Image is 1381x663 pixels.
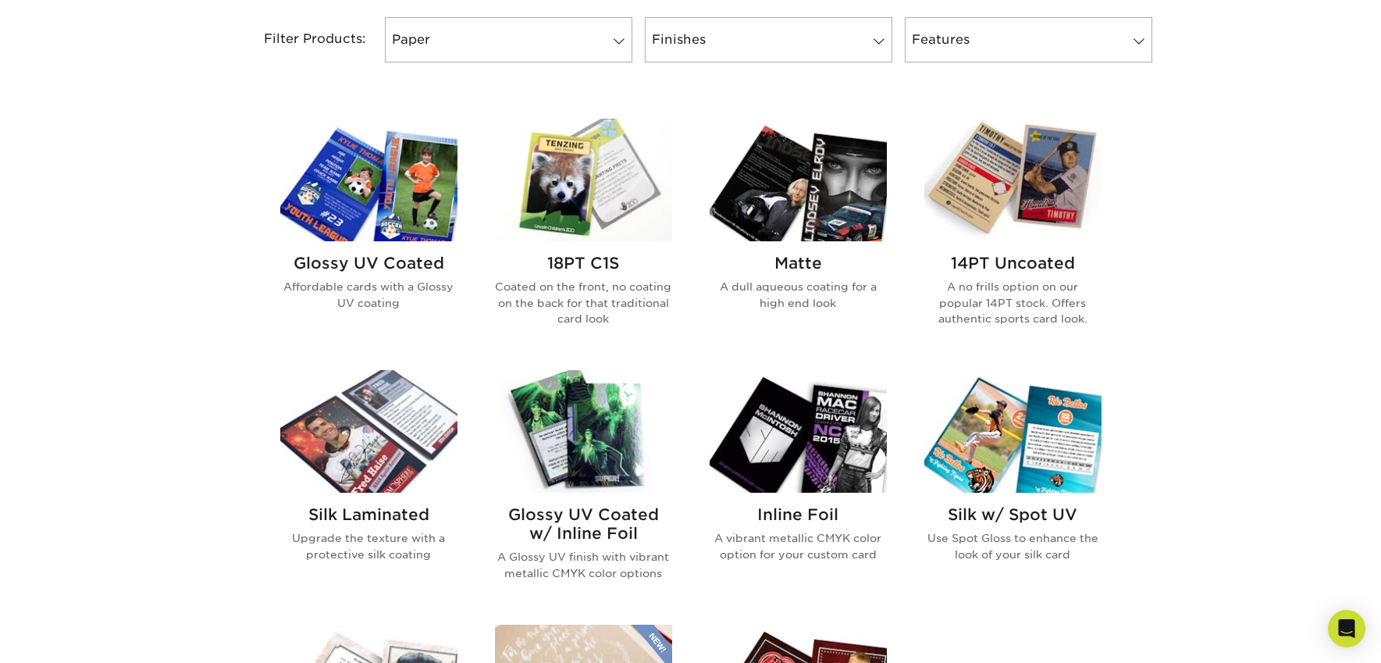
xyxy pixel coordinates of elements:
img: Matte Trading Cards [710,119,887,241]
h2: Inline Foil [710,505,887,524]
h2: Matte [710,254,887,273]
a: Silk w/ Spot UV Trading Cards Silk w/ Spot UV Use Spot Gloss to enhance the look of your silk card [924,370,1102,606]
p: A vibrant metallic CMYK color option for your custom card [710,530,887,562]
a: Glossy UV Coated Trading Cards Glossy UV Coated Affordable cards with a Glossy UV coating [280,119,457,351]
h2: 14PT Uncoated [924,254,1102,273]
div: Filter Products: [222,17,379,62]
a: Inline Foil Trading Cards Inline Foil A vibrant metallic CMYK color option for your custom card [710,370,887,606]
img: Silk w/ Spot UV Trading Cards [924,370,1102,493]
img: 18PT C1S Trading Cards [495,119,672,241]
h2: Glossy UV Coated w/ Inline Foil [495,505,672,543]
img: Glossy UV Coated w/ Inline Foil Trading Cards [495,370,672,493]
h2: Silk w/ Spot UV [924,505,1102,524]
img: Inline Foil Trading Cards [710,370,887,493]
a: Glossy UV Coated w/ Inline Foil Trading Cards Glossy UV Coated w/ Inline Foil A Glossy UV finish ... [495,370,672,606]
img: Glossy UV Coated Trading Cards [280,119,457,241]
img: 14PT Uncoated Trading Cards [924,119,1102,241]
img: Silk Laminated Trading Cards [280,370,457,493]
h2: 18PT C1S [495,254,672,273]
p: A no frills option on our popular 14PT stock. Offers authentic sports card look. [924,279,1102,326]
p: Use Spot Gloss to enhance the look of your silk card [924,530,1102,562]
h2: Glossy UV Coated [280,254,457,273]
a: Finishes [645,17,892,62]
h2: Silk Laminated [280,505,457,524]
p: A Glossy UV finish with vibrant metallic CMYK color options [495,549,672,581]
div: Open Intercom Messenger [1328,610,1365,647]
a: Matte Trading Cards Matte A dull aqueous coating for a high end look [710,119,887,351]
a: Paper [385,17,632,62]
p: Upgrade the texture with a protective silk coating [280,530,457,562]
p: Affordable cards with a Glossy UV coating [280,279,457,311]
a: 14PT Uncoated Trading Cards 14PT Uncoated A no frills option on our popular 14PT stock. Offers au... [924,119,1102,351]
a: Silk Laminated Trading Cards Silk Laminated Upgrade the texture with a protective silk coating [280,370,457,606]
a: Features [905,17,1152,62]
a: 18PT C1S Trading Cards 18PT C1S Coated on the front, no coating on the back for that traditional ... [495,119,672,351]
p: Coated on the front, no coating on the back for that traditional card look [495,279,672,326]
p: A dull aqueous coating for a high end look [710,279,887,311]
